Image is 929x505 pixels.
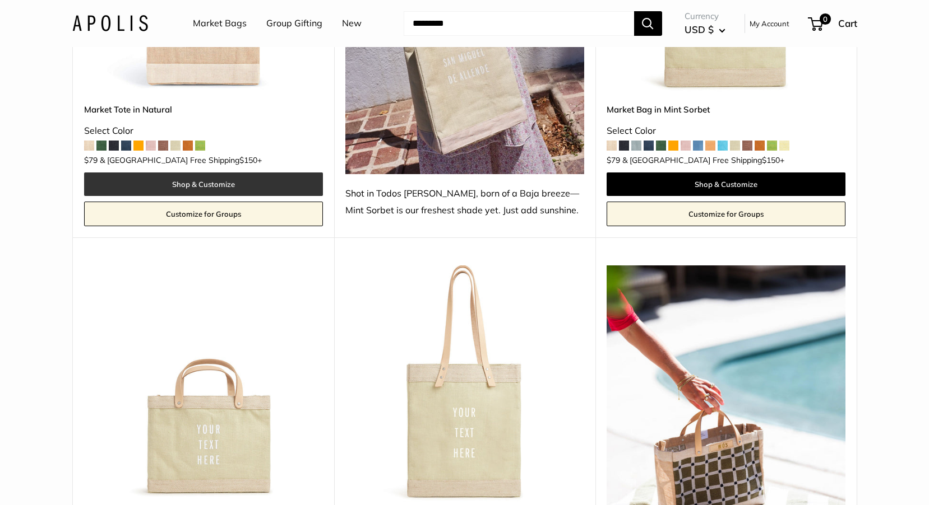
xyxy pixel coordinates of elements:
[345,265,584,504] img: Market Tote in Mint Sorbet
[607,103,845,116] a: Market Bag in Mint Sorbet
[84,172,323,196] a: Shop & Customize
[239,155,257,165] span: $150
[84,265,323,504] img: Petite Market Bag in Mint Sorbet
[72,15,148,31] img: Apolis
[84,265,323,504] a: Petite Market Bag in Mint SorbetPetite Market Bag in Mint Sorbet
[762,155,780,165] span: $150
[809,15,857,32] a: 0 Cart
[685,8,725,24] span: Currency
[193,15,247,32] a: Market Bags
[266,15,322,32] a: Group Gifting
[819,13,830,25] span: 0
[607,172,845,196] a: Shop & Customize
[685,24,714,35] span: USD $
[342,15,362,32] a: New
[838,17,857,29] span: Cart
[404,11,634,36] input: Search...
[622,156,784,164] span: & [GEOGRAPHIC_DATA] Free Shipping +
[84,103,323,116] a: Market Tote in Natural
[607,123,845,139] div: Select Color
[84,202,323,226] a: Customize for Groups
[84,155,98,165] span: $79
[607,202,845,226] a: Customize for Groups
[607,155,620,165] span: $79
[634,11,662,36] button: Search
[750,17,789,30] a: My Account
[345,185,584,219] div: Shot in Todos [PERSON_NAME], born of a Baja breeze—Mint Sorbet is our freshest shade yet. Just ad...
[100,156,262,164] span: & [GEOGRAPHIC_DATA] Free Shipping +
[685,21,725,39] button: USD $
[345,265,584,504] a: Market Tote in Mint SorbetMarket Tote in Mint Sorbet
[84,123,323,139] div: Select Color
